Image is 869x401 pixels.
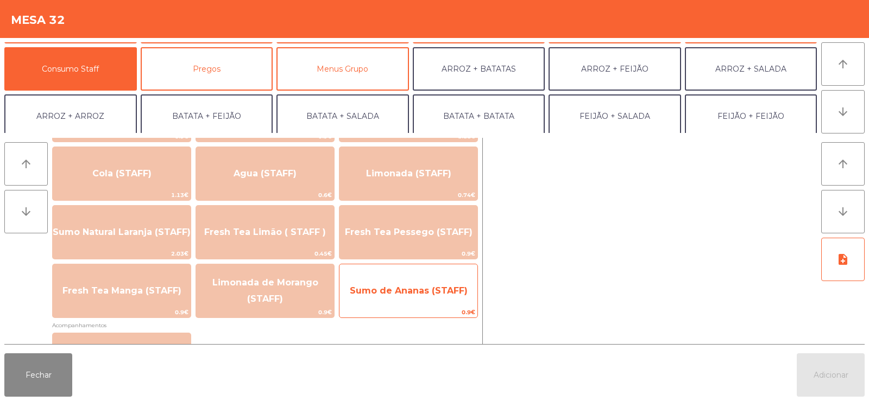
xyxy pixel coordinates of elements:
[53,249,191,259] span: 2.03€
[549,94,681,138] button: FEIJÃO + SALADA
[350,285,468,296] span: Sumo de Ananas (STAFF)
[685,47,817,91] button: ARROZ + SALADA
[836,105,849,118] i: arrow_downward
[20,157,33,170] i: arrow_upward
[345,227,473,237] span: Fresh Tea Pessego (STAFF)
[62,285,181,296] span: Fresh Tea Manga (STAFF)
[11,12,65,28] h4: Mesa 32
[836,58,849,71] i: arrow_upward
[204,227,326,237] span: Fresh Tea Limão ( STAFF )
[276,94,409,138] button: BATATA + SALADA
[413,94,545,138] button: BATATA + BATATA
[685,94,817,138] button: FEIJÃO + FEIJÃO
[196,249,334,259] span: 0.45€
[196,190,334,200] span: 0.6€
[212,277,318,304] span: Limonada de Morango (STAFF)
[141,47,273,91] button: Pregos
[836,205,849,218] i: arrow_downward
[366,168,451,179] span: Limonada (STAFF)
[4,353,72,397] button: Fechar
[821,90,865,133] button: arrow_downward
[53,190,191,200] span: 1.13€
[53,307,191,317] span: 0.9€
[339,190,477,200] span: 0.74€
[20,205,33,218] i: arrow_downward
[836,157,849,170] i: arrow_upward
[276,47,409,91] button: Menus Grupo
[4,142,48,186] button: arrow_upward
[92,168,152,179] span: Cola (STAFF)
[339,249,477,259] span: 0.9€
[821,190,865,233] button: arrow_downward
[821,238,865,281] button: note_add
[821,142,865,186] button: arrow_upward
[4,94,137,138] button: ARROZ + ARROZ
[53,227,191,237] span: Sumo Natural Laranja (STAFF)
[821,42,865,86] button: arrow_upward
[413,47,545,91] button: ARROZ + BATATAS
[836,253,849,266] i: note_add
[196,307,334,317] span: 0.9€
[549,47,681,91] button: ARROZ + FEIJÃO
[234,168,297,179] span: Agua (STAFF)
[52,320,478,330] span: Acompanhamentos
[4,47,137,91] button: Consumo Staff
[141,94,273,138] button: BATATA + FEIJÃO
[4,190,48,233] button: arrow_downward
[339,307,477,317] span: 0.9€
